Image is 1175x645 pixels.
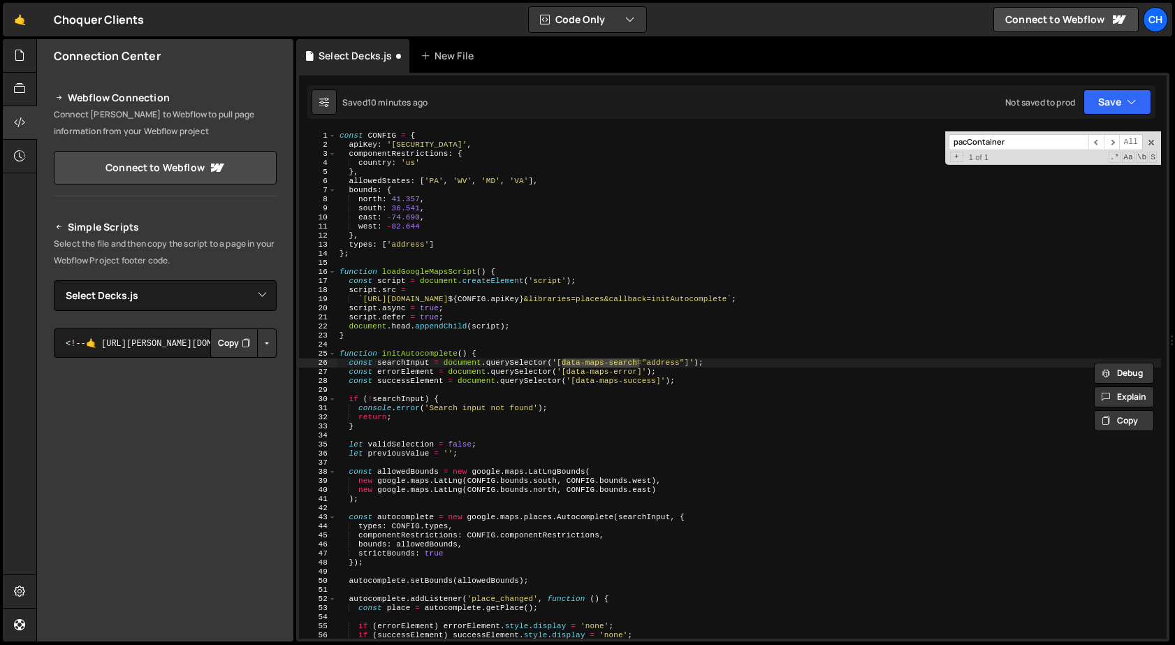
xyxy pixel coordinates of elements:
[299,177,337,186] div: 6
[299,231,337,240] div: 12
[54,106,277,140] p: Connect [PERSON_NAME] to Webflow to pull page information from your Webflow project
[319,49,392,63] div: Select Decks.js
[1136,152,1148,163] span: Whole Word Search
[299,240,337,249] div: 13
[299,613,337,622] div: 54
[299,440,337,449] div: 35
[1083,89,1151,115] button: Save
[3,3,37,36] a: 🤙
[299,404,337,413] div: 31
[299,468,337,477] div: 38
[299,577,337,586] div: 50
[210,328,277,358] div: Button group with nested dropdown
[299,213,337,222] div: 10
[993,7,1139,32] a: Connect to Webflow
[299,358,337,368] div: 26
[1005,96,1075,108] div: Not saved to prod
[1104,134,1119,150] span: ​
[299,159,337,168] div: 4
[54,516,278,642] iframe: YouTube video player
[299,586,337,595] div: 51
[299,259,337,268] div: 15
[299,349,337,358] div: 25
[299,431,337,440] div: 34
[299,295,337,304] div: 19
[299,168,337,177] div: 5
[299,631,337,640] div: 56
[1119,134,1143,150] span: Alt-Enter
[529,7,646,32] button: Code Only
[299,522,337,531] div: 44
[54,48,161,64] h2: Connection Center
[299,413,337,422] div: 32
[1094,363,1154,384] button: Debug
[299,277,337,286] div: 17
[1143,7,1168,32] a: Ch
[210,328,258,358] button: Copy
[299,558,337,567] div: 48
[299,477,337,486] div: 39
[299,150,337,159] div: 3
[299,140,337,150] div: 2
[299,313,337,322] div: 21
[54,219,277,235] h2: Simple Scripts
[299,449,337,458] div: 36
[367,96,428,108] div: 10 minutes ago
[1149,152,1157,163] span: Search In Selection
[299,395,337,404] div: 30
[54,89,277,106] h2: Webflow Connection
[54,151,277,184] a: Connect to Webflow
[299,286,337,295] div: 18
[1109,152,1121,163] span: RegExp Search
[299,513,337,522] div: 43
[54,381,278,507] iframe: YouTube video player
[299,458,337,468] div: 37
[299,268,337,277] div: 16
[299,531,337,540] div: 45
[299,622,337,631] div: 55
[54,235,277,269] p: Select the file and then copy the script to a page in your Webflow Project footer code.
[299,504,337,513] div: 42
[299,567,337,577] div: 49
[299,222,337,231] div: 11
[299,422,337,431] div: 33
[1094,386,1154,407] button: Explain
[299,304,337,313] div: 20
[421,49,479,63] div: New File
[299,595,337,604] div: 52
[299,249,337,259] div: 14
[1122,152,1134,163] span: CaseSensitive Search
[299,540,337,549] div: 46
[299,195,337,204] div: 8
[299,331,337,340] div: 23
[299,377,337,386] div: 28
[299,604,337,613] div: 53
[299,204,337,213] div: 9
[950,152,963,162] span: Toggle Replace mode
[299,131,337,140] div: 1
[299,186,337,195] div: 7
[299,340,337,349] div: 24
[54,11,144,28] div: Choquer Clients
[299,386,337,395] div: 29
[299,549,337,558] div: 47
[1088,134,1104,150] span: ​
[299,322,337,331] div: 22
[342,96,428,108] div: Saved
[299,368,337,377] div: 27
[963,153,994,162] span: 1 of 1
[1094,410,1154,431] button: Copy
[299,486,337,495] div: 40
[949,134,1088,150] input: Search for
[299,495,337,504] div: 41
[54,328,277,358] textarea: <!--🤙 [URL][PERSON_NAME][DOMAIN_NAME]> <script>document.addEventListener("DOMContentLoaded", func...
